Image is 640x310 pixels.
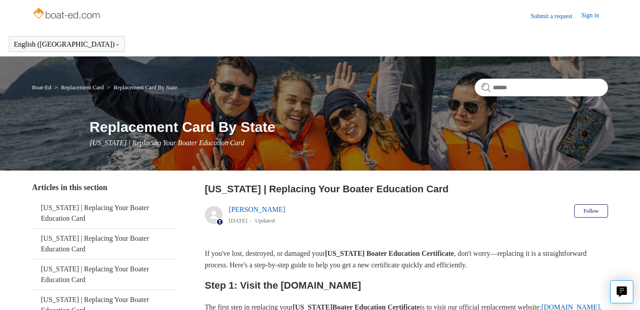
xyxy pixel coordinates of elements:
[105,84,178,91] li: Replacement Card By State
[32,229,176,259] a: [US_STATE] | Replacing Your Boater Education Card
[205,248,608,270] p: If you've lost, destroyed, or damaged your , don't worry—replacing it is a straightforward proces...
[205,278,608,293] h2: Step 1: Visit the [DOMAIN_NAME]
[325,250,454,257] strong: [US_STATE] Boater Education Certificate
[32,183,107,192] span: Articles in this section
[32,198,176,228] a: [US_STATE] | Replacing Your Boater Education Card
[531,12,581,21] a: Submit a request
[90,139,244,147] span: [US_STATE] | Replacing Your Boater Education Card
[32,259,176,290] a: [US_STATE] | Replacing Your Boater Education Card
[205,182,608,196] h2: Hawaii | Replacing Your Boater Education Card
[229,217,248,224] time: 05/22/2024, 04:40
[574,204,608,218] button: Follow Article
[581,11,608,21] a: Sign in
[113,84,177,91] a: Replacement Card By State
[53,84,105,91] li: Replacement Card
[32,84,53,91] li: Boat-Ed
[32,84,51,91] a: Boat-Ed
[90,116,608,138] h1: Replacement Card By State
[61,84,104,91] a: Replacement Card
[229,206,285,213] a: [PERSON_NAME]
[610,280,633,303] button: Live chat
[32,5,103,23] img: Boat-Ed Help Center home page
[14,40,120,48] button: English ([GEOGRAPHIC_DATA])
[475,79,608,96] input: Search
[255,217,275,224] li: Updated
